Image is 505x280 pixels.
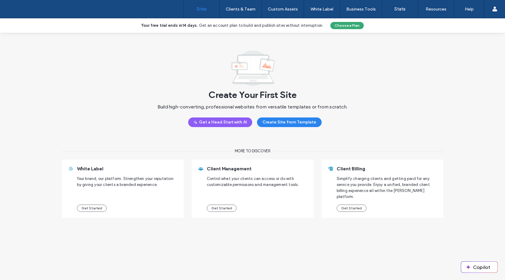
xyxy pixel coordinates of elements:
button: Create Site from Template [257,117,322,127]
span: Simplify charging clients and getting paid for any service you provide. Enjoy a unified, branded ... [337,176,437,200]
button: Choose a Plan [330,22,364,29]
button: Get Started [77,205,107,212]
span: Build high-converting, professional websites from versatile templates or from scratch. [158,104,347,117]
label: White Label [311,7,333,12]
span: Get an account plan to build and publish sites without interruption. [199,23,323,28]
button: Get a Head Start with AI [188,117,252,127]
button: Get Started [337,205,366,212]
span: Create Your First Site [209,86,297,104]
label: Help [465,7,474,12]
span: Control what your clients can access or do with customizable permissions and management tools. [207,176,308,200]
button: Get Started [207,205,237,212]
label: Business Tools [346,7,376,12]
b: Your free trial ends in . [141,23,198,28]
b: 14 days [182,23,197,28]
span: Your brand, our platform. Strengthen your reputation by giving your clients a branded experience. [77,176,178,200]
span: White Label [77,166,103,172]
span: More to discover [235,148,271,154]
label: Custom Assets [268,7,298,12]
label: Resources [426,7,446,12]
span: Client Management [207,166,252,172]
label: Clients & Team [226,7,256,12]
label: Stats [394,6,406,12]
span: Client Billing [337,166,365,172]
button: Copilot [461,262,497,272]
label: Sites [197,6,207,12]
